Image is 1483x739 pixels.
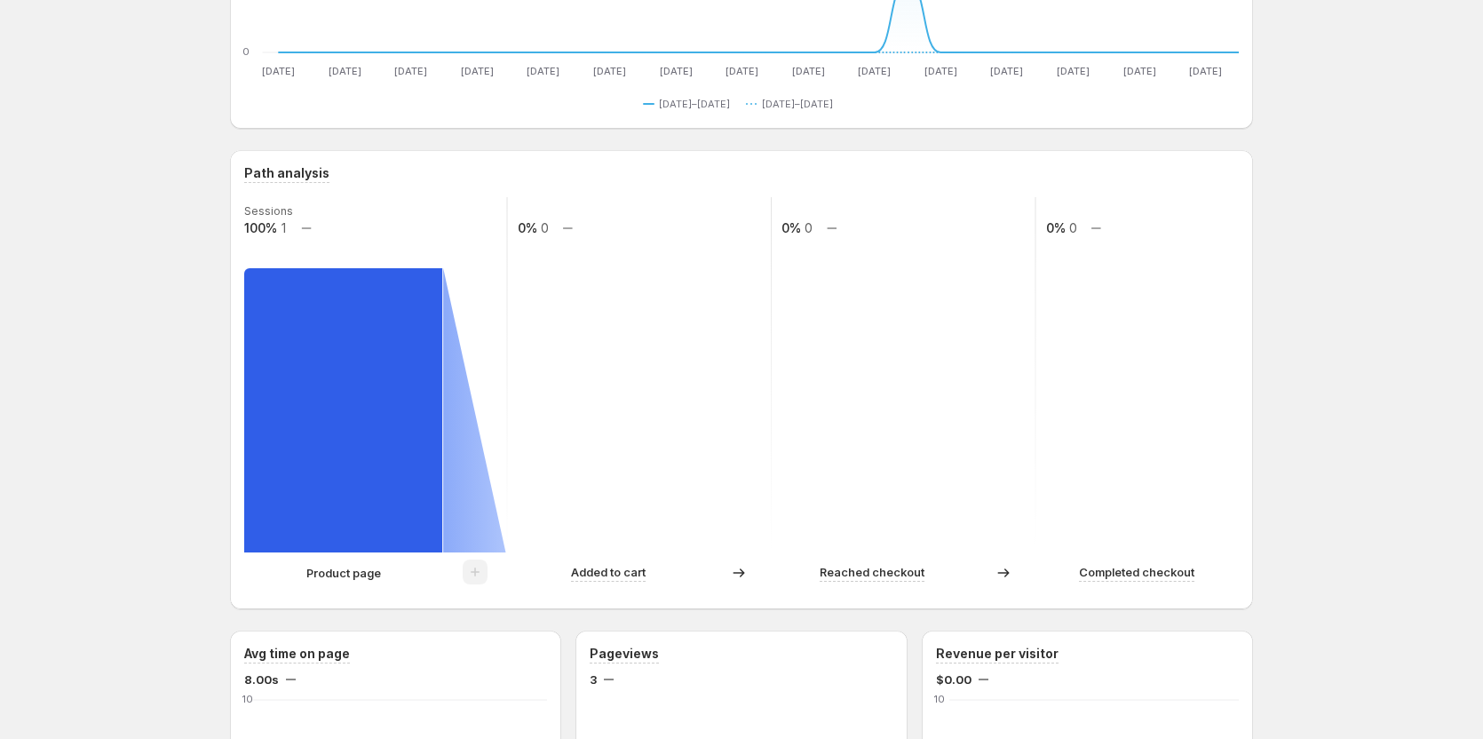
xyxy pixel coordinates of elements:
[244,645,350,663] h3: Avg time on page
[936,671,971,688] span: $0.00
[1189,65,1222,77] text: [DATE]
[242,693,253,705] text: 10
[541,220,549,235] text: 0
[262,65,295,77] text: [DATE]
[990,65,1023,77] text: [DATE]
[820,563,924,581] p: Reached checkout
[805,220,813,235] text: 0
[590,645,659,663] h3: Pageviews
[518,220,537,235] text: 0%
[746,93,840,115] button: [DATE]–[DATE]
[1069,220,1077,235] text: 0
[244,204,293,218] text: Sessions
[659,97,730,111] span: [DATE]–[DATE]
[282,220,286,235] text: 1
[660,65,693,77] text: [DATE]
[244,164,329,182] h3: Path analysis
[394,65,427,77] text: [DATE]
[1079,563,1194,581] p: Completed checkout
[726,65,758,77] text: [DATE]
[306,564,381,582] p: Product page
[924,65,957,77] text: [DATE]
[858,65,891,77] text: [DATE]
[527,65,559,77] text: [DATE]
[762,97,833,111] span: [DATE]–[DATE]
[329,65,361,77] text: [DATE]
[1057,65,1090,77] text: [DATE]
[593,65,626,77] text: [DATE]
[934,693,945,705] text: 10
[936,645,1059,663] h3: Revenue per visitor
[590,671,597,688] span: 3
[792,65,825,77] text: [DATE]
[571,563,646,581] p: Added to cart
[242,45,250,58] text: 0
[1046,220,1066,235] text: 0%
[244,220,277,235] text: 100%
[781,220,801,235] text: 0%
[461,65,494,77] text: [DATE]
[643,93,737,115] button: [DATE]–[DATE]
[1123,65,1156,77] text: [DATE]
[244,671,279,688] span: 8.00s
